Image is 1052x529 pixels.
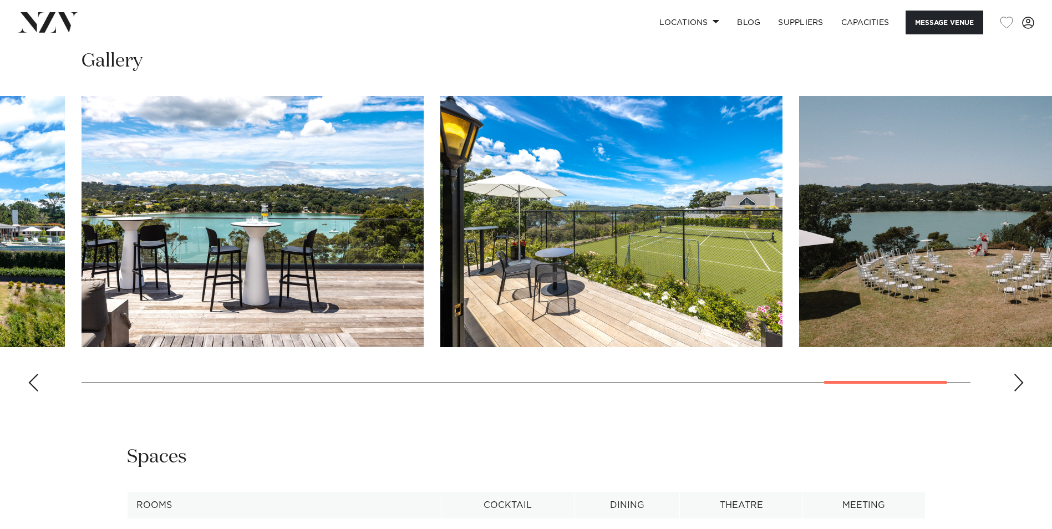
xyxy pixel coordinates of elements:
th: Rooms [127,492,441,519]
a: Capacities [832,11,898,34]
a: Locations [650,11,728,34]
th: Meeting [803,492,925,519]
img: Balcony overlooking the harbour at Putiki Estate [82,96,424,347]
th: Dining [575,492,680,519]
h2: Gallery [82,49,143,74]
img: nzv-logo.png [18,12,78,32]
a: BLOG [728,11,769,34]
th: Cocktail [441,492,574,519]
th: Theatre [680,492,803,519]
a: SUPPLIERS [769,11,832,34]
img: Tennis court at Putiki Estate on Waiheke Island [440,96,782,347]
swiper-slide: 17 / 18 [440,96,782,347]
swiper-slide: 16 / 18 [82,96,424,347]
button: Message Venue [906,11,983,34]
h2: Spaces [127,445,187,470]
